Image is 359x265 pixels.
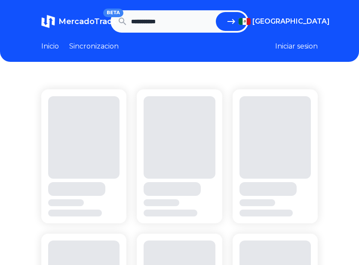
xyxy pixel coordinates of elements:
span: MercadoTrack [58,17,117,26]
a: Inicio [41,41,59,52]
a: Sincronizacion [69,41,119,52]
button: [GEOGRAPHIC_DATA] [239,16,318,27]
span: [GEOGRAPHIC_DATA] [252,16,330,27]
img: Mexico [239,18,251,25]
button: Iniciar sesion [275,41,318,52]
img: MercadoTrack [41,15,55,28]
a: MercadoTrackBETA [41,15,110,28]
span: BETA [103,9,123,17]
